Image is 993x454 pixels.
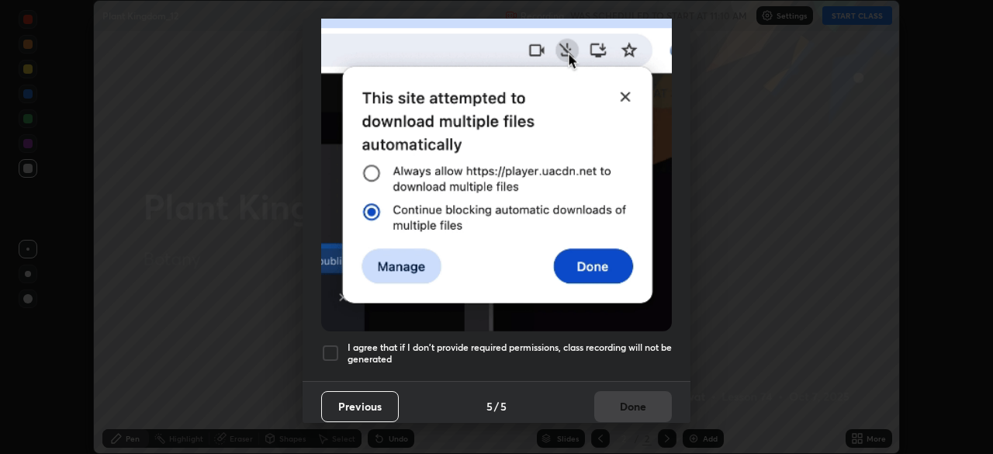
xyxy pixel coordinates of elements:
h4: 5 [486,398,493,414]
h4: 5 [500,398,507,414]
h5: I agree that if I don't provide required permissions, class recording will not be generated [348,341,672,366]
button: Previous [321,391,399,422]
h4: / [494,398,499,414]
